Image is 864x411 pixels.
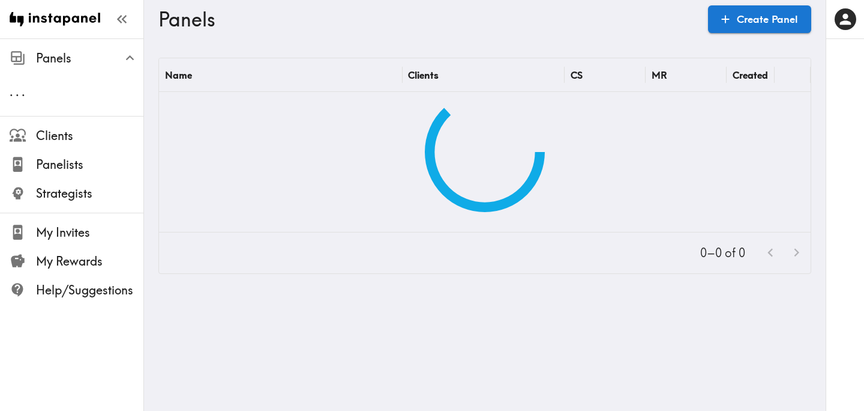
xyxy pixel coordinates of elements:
[733,69,768,81] div: Created
[408,69,439,81] div: Clients
[652,69,667,81] div: MR
[36,127,143,144] span: Clients
[36,253,143,270] span: My Rewards
[36,50,143,67] span: Panels
[22,84,25,99] span: .
[36,185,143,202] span: Strategists
[36,224,143,241] span: My Invites
[700,245,745,261] p: 0–0 of 0
[571,69,583,81] div: CS
[16,84,19,99] span: .
[36,156,143,173] span: Panelists
[158,8,698,31] h3: Panels
[10,84,13,99] span: .
[708,5,811,33] a: Create Panel
[36,282,143,299] span: Help/Suggestions
[165,69,192,81] div: Name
